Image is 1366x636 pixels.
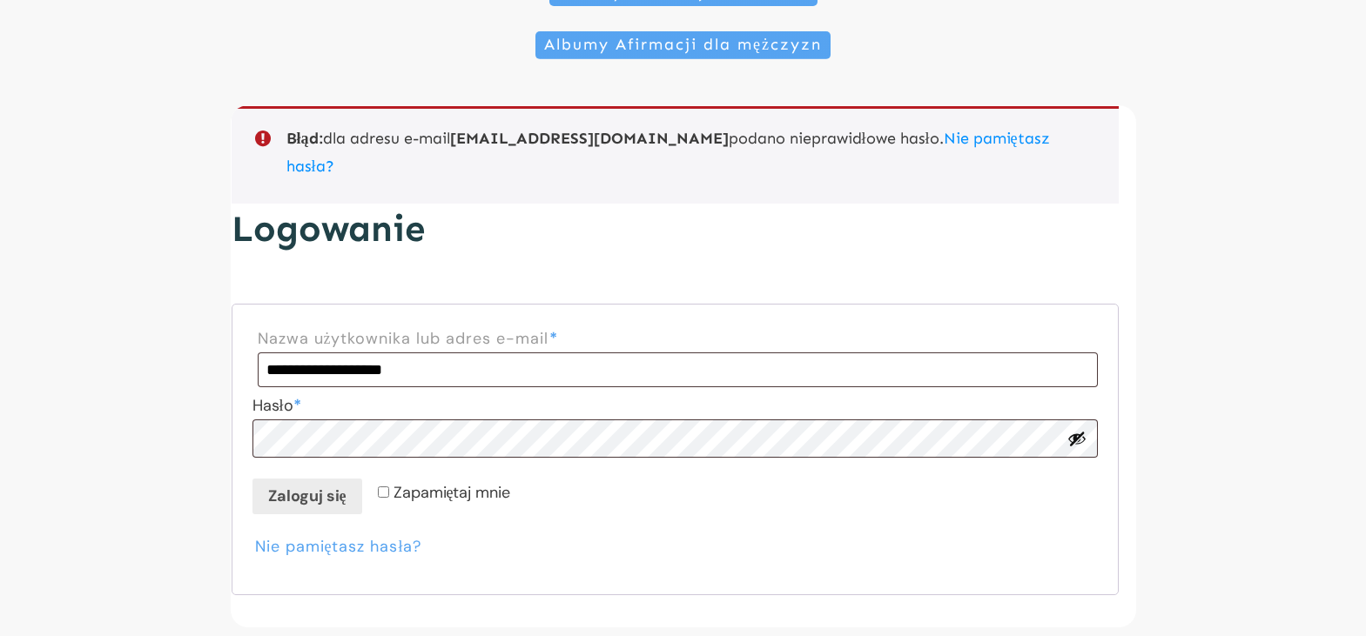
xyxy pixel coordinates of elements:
span: Albumy Afirmacji dla mężczyzn [544,36,822,55]
h2: Logowanie [232,204,1119,272]
strong: Błąd: [286,129,323,148]
button: Zaloguj się [252,479,362,513]
a: Albumy Afirmacji dla mężczyzn [535,31,831,59]
li: dla adresu e-mail podano nieprawidłowe hasło. [286,124,1087,188]
input: Zapamiętaj mnie [378,486,389,498]
button: Pokaż hasło [1067,429,1087,448]
strong: [EMAIL_ADDRESS][DOMAIN_NAME] [450,129,729,148]
span: Zapamiętaj mnie [394,482,511,503]
a: Nie pamiętasz hasła? [255,536,422,557]
label: Hasło [252,392,1098,419]
label: Nazwa użytkownika lub adres e-mail [258,325,1098,352]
